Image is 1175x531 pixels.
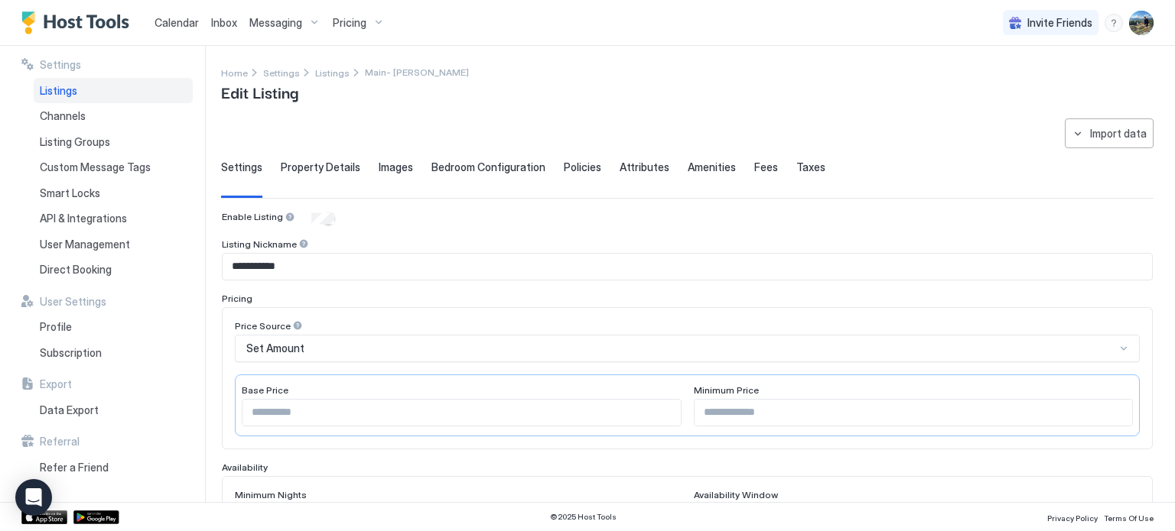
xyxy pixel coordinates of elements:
div: Breadcrumb [315,64,350,80]
input: Input Field [242,400,681,426]
a: Privacy Policy [1047,509,1098,525]
span: Attributes [620,160,669,174]
span: Referral [40,435,80,448]
span: Breadcrumb [365,66,469,78]
span: Direct Booking [40,263,112,277]
div: User profile [1129,11,1154,35]
span: Listings [315,67,350,79]
span: Smart Locks [40,186,100,200]
a: API & Integrations [34,206,193,232]
a: Listing Groups [34,129,193,155]
span: Set Amount [246,342,304,355]
span: Base Price [242,384,288,396]
span: Export [40,377,72,391]
a: Listings [34,78,193,104]
span: Price Source [235,320,291,332]
span: Refer a Friend [40,461,109,474]
span: Channels [40,109,86,123]
a: Google Play Store [73,510,119,524]
a: Home [221,64,248,80]
div: Import data [1090,125,1147,141]
div: Breadcrumb [221,64,248,80]
span: Amenities [688,160,736,174]
span: Settings [40,58,81,72]
a: Direct Booking [34,257,193,283]
a: Custom Message Tags [34,154,193,180]
span: Policies [564,160,601,174]
a: Calendar [155,15,199,31]
span: User Management [40,238,130,251]
span: API & Integrations [40,212,127,225]
a: App Store [21,510,67,524]
span: Availability [222,461,268,473]
span: Enable Listing [222,211,283,222]
span: User Settings [40,295,106,309]
span: Listings [40,84,77,98]
span: Bedroom Configuration [431,160,545,174]
span: Data Export [40,403,99,417]
span: Taxes [796,160,825,174]
span: Terms Of Use [1104,513,1154,523]
span: Settings [263,67,300,79]
span: © 2025 Host Tools [550,512,617,522]
span: Messaging [249,16,302,30]
input: Input Field [695,400,1133,426]
a: Refer a Friend [34,455,193,481]
span: Fees [754,160,778,174]
span: Settings [221,160,262,174]
span: Home [221,67,248,79]
a: User Management [34,232,193,257]
span: Pricing [222,293,252,304]
span: Invite Friends [1027,16,1092,30]
div: Breadcrumb [263,64,300,80]
span: Property Details [281,160,360,174]
span: Availability Window [694,489,778,500]
a: Host Tools Logo [21,11,136,34]
span: Privacy Policy [1047,513,1098,523]
a: Channels [34,103,193,129]
span: Calendar [155,16,199,29]
span: Listing Nickname [222,238,297,250]
span: Minimum Nights [235,489,307,500]
a: Listings [315,64,350,80]
a: Settings [263,64,300,80]
span: Images [379,160,413,174]
a: Profile [34,314,193,340]
span: Listing Groups [40,135,110,149]
span: Inbox [211,16,237,29]
a: Terms Of Use [1104,509,1154,525]
a: Smart Locks [34,180,193,206]
a: Subscription [34,340,193,366]
span: Pricing [333,16,366,30]
div: Open Intercom Messenger [15,479,52,516]
span: Edit Listing [221,80,298,103]
input: Input Field [223,254,1152,280]
span: Subscription [40,346,102,360]
button: Import data [1065,118,1154,148]
div: menu [1105,14,1123,32]
a: Data Export [34,397,193,423]
span: Custom Message Tags [40,160,151,174]
a: Inbox [211,15,237,31]
span: Minimum Price [694,384,759,396]
span: Profile [40,320,72,334]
